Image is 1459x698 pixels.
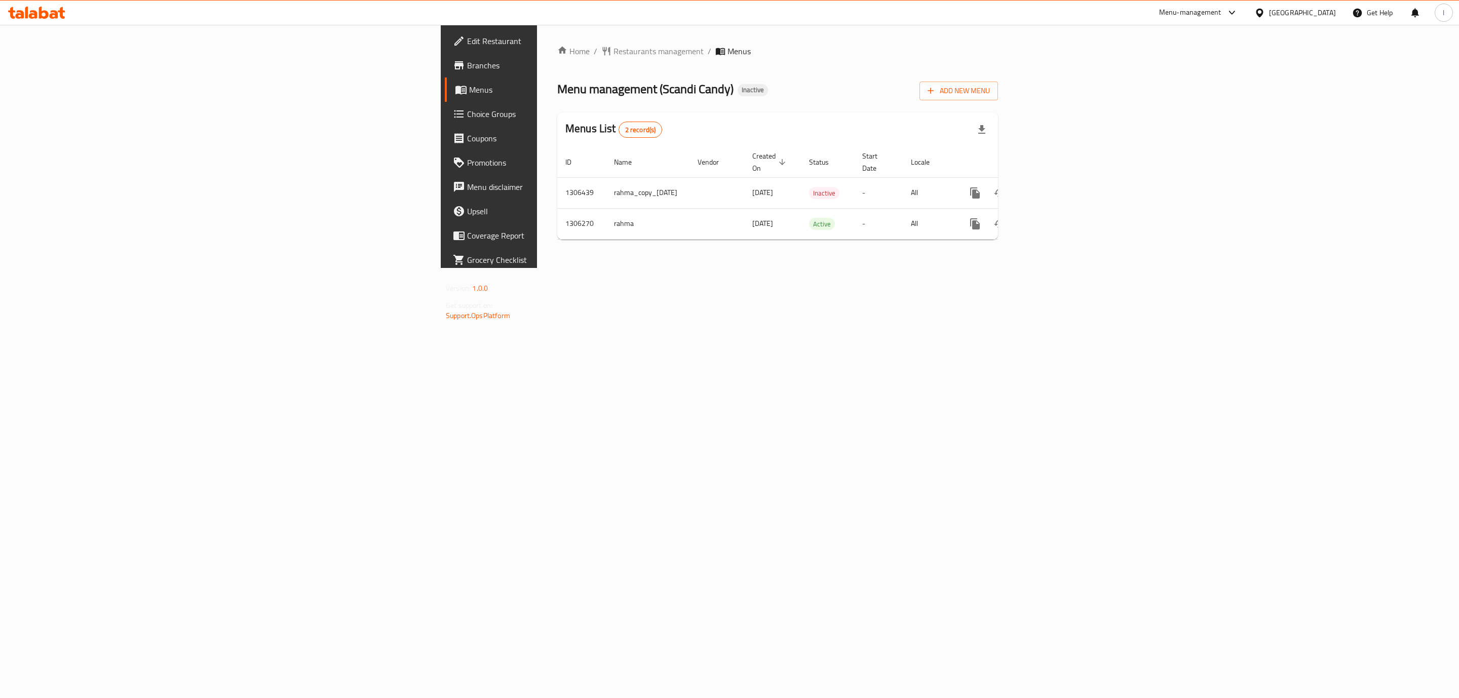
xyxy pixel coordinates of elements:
button: more [963,212,987,236]
li: / [708,45,711,57]
a: Promotions [445,150,684,175]
span: ID [565,156,585,168]
h2: Menus List [565,121,662,138]
a: Menus [445,77,684,102]
td: All [903,177,955,208]
span: Status [809,156,842,168]
span: Name [614,156,645,168]
span: Version: [446,282,471,295]
span: Active [809,218,835,230]
span: Get support on: [446,299,492,312]
a: Coverage Report [445,223,684,248]
span: Inactive [809,187,839,199]
nav: breadcrumb [557,45,998,57]
button: Add New Menu [919,82,998,100]
a: Upsell [445,199,684,223]
span: Branches [467,59,676,71]
button: more [963,181,987,205]
a: Edit Restaurant [445,29,684,53]
a: Support.OpsPlatform [446,309,510,322]
a: Choice Groups [445,102,684,126]
span: Coverage Report [467,229,676,242]
button: Change Status [987,212,1012,236]
a: Coupons [445,126,684,150]
div: Menu-management [1159,7,1221,19]
td: - [854,208,903,239]
span: Menus [469,84,676,96]
span: Vendor [698,156,732,168]
span: Promotions [467,157,676,169]
span: Created On [752,150,789,174]
span: Inactive [738,86,768,94]
td: All [903,208,955,239]
span: Edit Restaurant [467,35,676,47]
button: Change Status [987,181,1012,205]
span: 2 record(s) [619,125,662,135]
span: l [1443,7,1444,18]
table: enhanced table [557,147,1068,240]
span: Choice Groups [467,108,676,120]
span: Menus [727,45,751,57]
div: [GEOGRAPHIC_DATA] [1269,7,1336,18]
span: [DATE] [752,217,773,230]
div: Total records count [619,122,663,138]
th: Actions [955,147,1068,178]
span: Coupons [467,132,676,144]
span: Add New Menu [928,85,990,97]
a: Grocery Checklist [445,248,684,272]
span: 1.0.0 [472,282,488,295]
a: Branches [445,53,684,77]
div: Export file [970,118,994,142]
span: Locale [911,156,943,168]
span: Start Date [862,150,891,174]
div: Inactive [738,84,768,96]
span: Menu disclaimer [467,181,676,193]
span: Upsell [467,205,676,217]
span: Grocery Checklist [467,254,676,266]
a: Menu disclaimer [445,175,684,199]
td: - [854,177,903,208]
span: [DATE] [752,186,773,199]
